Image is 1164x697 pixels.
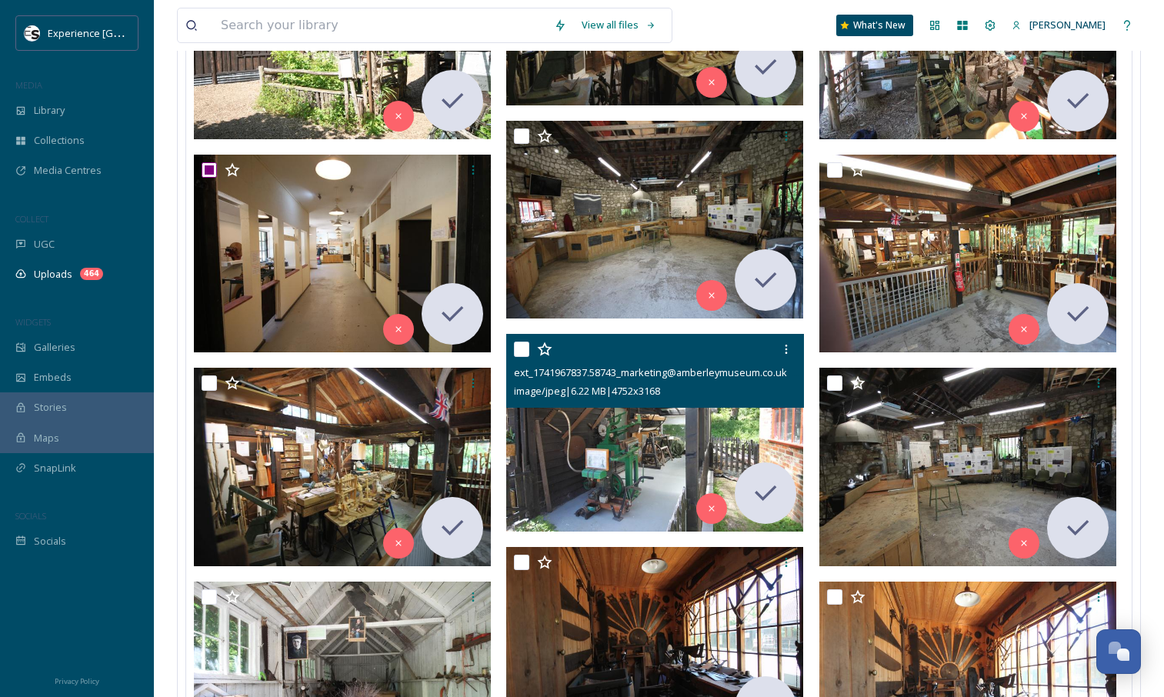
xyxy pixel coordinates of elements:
[34,163,102,178] span: Media Centres
[48,25,200,40] span: Experience [GEOGRAPHIC_DATA]
[819,368,1116,566] img: ext_1741967838.528067_marketing@amberleymuseum.co.uk-IMG_3700.JPG
[1096,629,1141,674] button: Open Chat
[80,268,103,280] div: 464
[34,103,65,118] span: Library
[34,267,72,282] span: Uploads
[55,671,99,689] a: Privacy Policy
[514,384,660,398] span: image/jpeg | 6.22 MB | 4752 x 3168
[836,15,913,36] a: What's New
[34,400,67,415] span: Stories
[819,155,1116,353] img: ext_1741967840.045374_marketing@amberleymuseum.co.uk-IMG_3701.JPG
[574,10,664,40] a: View all files
[34,534,66,549] span: Socials
[34,340,75,355] span: Galleries
[15,510,46,522] span: SOCIALS
[34,370,72,385] span: Embeds
[213,8,546,42] input: Search your library
[34,133,85,148] span: Collections
[15,79,42,91] span: MEDIA
[34,431,59,445] span: Maps
[194,155,491,353] img: ext_1741967841.853252_marketing@amberleymuseum.co.uk-IMG_3704.JPG
[514,365,853,379] span: ext_1741967837.58743_marketing@amberleymuseum.co.uk-IMG_3696.JPG
[1004,10,1113,40] a: [PERSON_NAME]
[194,368,491,566] img: ext_1741967839.863068_marketing@amberleymuseum.co.uk-IMG_3702.JPG
[506,334,803,532] img: ext_1741967837.58743_marketing@amberleymuseum.co.uk-IMG_3696.JPG
[506,121,803,319] img: ext_1741967838.849401_marketing@amberleymuseum.co.uk-IMG_3699.JPG
[1029,18,1106,32] span: [PERSON_NAME]
[34,461,76,475] span: SnapLink
[34,237,55,252] span: UGC
[15,316,51,328] span: WIDGETS
[25,25,40,41] img: WSCC%20ES%20Socials%20Icon%20-%20Secondary%20-%20Black.jpg
[55,676,99,686] span: Privacy Policy
[15,213,48,225] span: COLLECT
